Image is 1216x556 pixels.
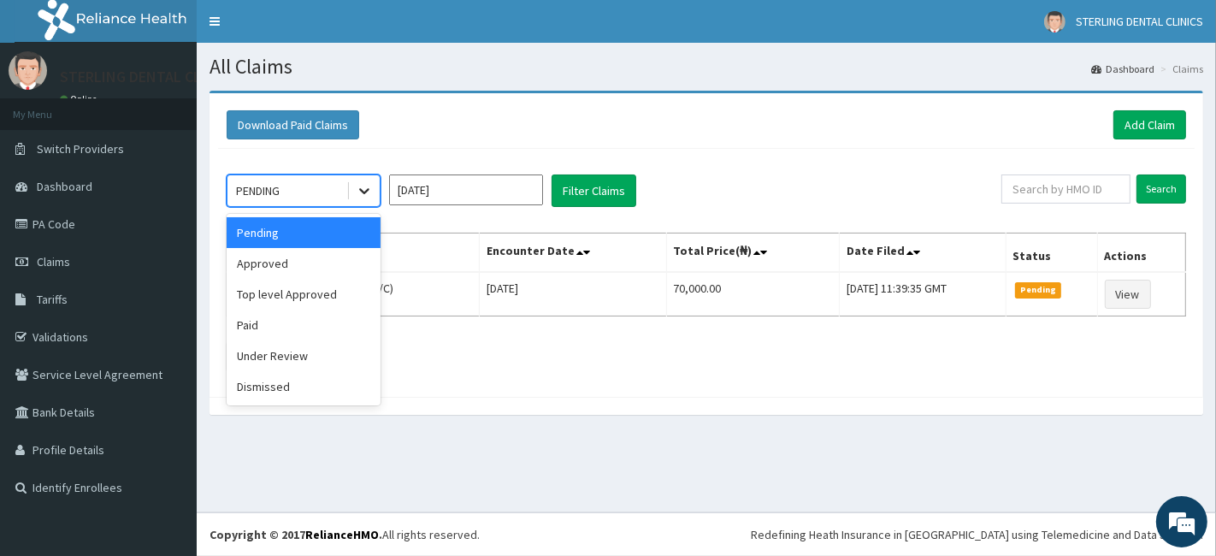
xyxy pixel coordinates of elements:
td: [DATE] 11:39:35 GMT [839,272,1006,316]
img: User Image [9,51,47,90]
div: Under Review [227,340,381,371]
div: Pending [227,217,381,248]
th: Date Filed [839,234,1006,273]
span: Dashboard [37,179,92,194]
a: Dashboard [1091,62,1154,76]
input: Search [1136,174,1186,204]
th: Encounter Date [480,234,666,273]
th: Status [1006,234,1097,273]
div: Approved [227,248,381,279]
a: View [1105,280,1151,309]
span: Switch Providers [37,141,124,157]
td: [DATE] [480,272,666,316]
img: User Image [1044,11,1065,33]
div: PENDING [236,182,280,199]
h1: All Claims [210,56,1203,78]
a: Online [60,93,101,105]
input: Search by HMO ID [1001,174,1130,204]
a: RelianceHMO [305,527,379,542]
input: Select Month and Year [389,174,543,205]
th: Actions [1097,234,1185,273]
button: Filter Claims [552,174,636,207]
div: Redefining Heath Insurance in [GEOGRAPHIC_DATA] using Telemedicine and Data Science! [751,526,1203,543]
td: 70,000.00 [666,272,839,316]
span: Tariffs [37,292,68,307]
div: Dismissed [227,371,381,402]
th: Total Price(₦) [666,234,839,273]
p: STERLING DENTAL CLINICS [60,69,237,85]
footer: All rights reserved. [197,512,1216,556]
span: Pending [1015,282,1062,298]
a: Add Claim [1113,110,1186,139]
div: Paid [227,310,381,340]
button: Download Paid Claims [227,110,359,139]
span: STERLING DENTAL CLINICS [1076,14,1203,29]
div: Top level Approved [227,279,381,310]
strong: Copyright © 2017 . [210,527,382,542]
li: Claims [1156,62,1203,76]
span: Claims [37,254,70,269]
